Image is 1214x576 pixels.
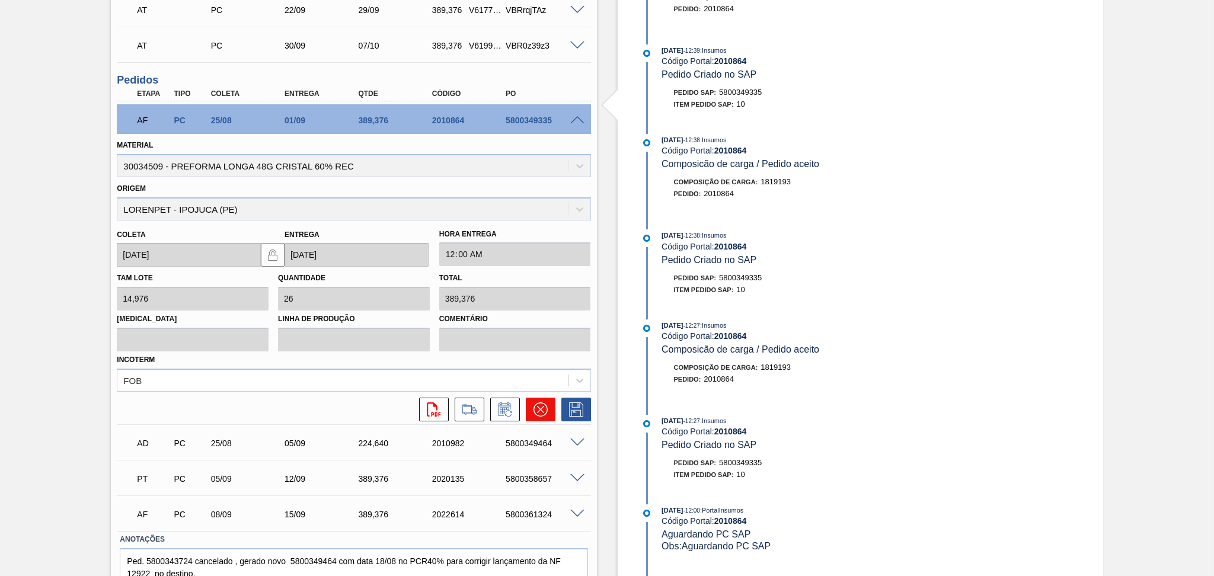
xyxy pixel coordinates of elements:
p: AF [137,510,170,519]
div: Pedido em Trânsito [134,466,172,492]
div: Tipo [171,89,209,98]
span: 1819193 [761,363,791,372]
div: 2022614 [429,510,512,519]
div: 5800358657 [503,474,586,484]
div: 12/09/2025 [282,474,365,484]
span: 2010864 [704,4,734,13]
span: Obs: Aguardando PC SAP [662,541,771,551]
div: PO [503,89,586,98]
span: [DATE] [662,507,683,514]
div: Etapa [134,89,172,98]
input: dd/mm/yyyy [285,243,429,267]
div: V617722 [466,5,504,15]
div: 08/09/2025 [208,510,291,519]
div: Pedido de Compra [171,510,209,519]
label: Entrega [285,231,320,239]
div: Código Portal: [662,242,943,251]
img: atual [643,420,650,427]
span: 2010864 [704,189,734,198]
div: Código [429,89,512,98]
img: atual [643,235,650,242]
div: 5800349464 [503,439,586,448]
span: Aguardando PC SAP [662,529,750,539]
img: atual [643,325,650,332]
div: 389,376 [355,116,438,125]
span: 10 [736,100,745,108]
strong: 2010864 [714,146,747,155]
span: Pedido : [674,376,701,383]
div: 25/08/2025 [208,116,291,125]
div: Código Portal: [662,516,943,526]
div: Pedido de Compra [208,5,291,15]
div: Aguardando Descarga [134,430,172,456]
div: Abrir arquivo PDF [413,398,449,421]
span: : Insumos [700,136,727,143]
span: 10 [736,285,745,294]
div: FOB [123,375,142,385]
div: 2010982 [429,439,512,448]
label: [MEDICAL_DATA] [117,311,269,328]
span: 5800349335 [719,458,762,467]
div: 2020135 [429,474,512,484]
div: 389,376 [355,474,438,484]
span: Composição de Carga : [674,178,758,185]
label: Material [117,141,153,149]
strong: 2010864 [714,331,747,341]
span: : Insumos [700,322,727,329]
div: Entrega [282,89,365,98]
span: Item pedido SAP: [674,471,734,478]
div: Aguardando Informações de Transporte [134,33,217,59]
strong: 2010864 [714,516,747,526]
span: - 12:39 [683,47,700,54]
div: Cancelar pedido [520,398,555,421]
div: 5800361324 [503,510,586,519]
span: [DATE] [662,47,683,54]
div: Aguardando Faturamento [134,501,172,527]
span: 5800349335 [719,273,762,282]
span: Pedido : [674,5,701,12]
div: Código Portal: [662,146,943,155]
div: 15/09/2025 [282,510,365,519]
div: Aguardando Faturamento [134,107,172,133]
div: Pedido de Compra [171,474,209,484]
div: 30/09/2025 [282,41,365,50]
label: Incoterm [117,356,155,364]
div: 05/09/2025 [208,474,291,484]
span: - 12:27 [683,322,700,329]
span: Pedido SAP: [674,89,717,96]
div: 389,376 [355,510,438,519]
span: Composição de Carga : [674,364,758,371]
span: - 12:38 [683,137,700,143]
span: - 12:38 [683,232,700,239]
span: : Insumos [700,47,727,54]
span: - 12:27 [683,418,700,424]
label: Tam lote [117,274,152,282]
label: Coleta [117,231,145,239]
div: 22/09/2025 [282,5,365,15]
div: Pedido de Compra [171,116,209,125]
div: Pedido de Compra [208,41,291,50]
img: atual [643,139,650,146]
div: Código Portal: [662,56,943,66]
span: Item pedido SAP: [674,101,734,108]
div: 07/10/2025 [355,41,438,50]
div: 2010864 [429,116,512,125]
span: Pedido : [674,190,701,197]
div: Qtde [355,89,438,98]
div: VBRrqjTAz [503,5,586,15]
div: 5800349335 [503,116,586,125]
span: 2010864 [704,375,734,383]
button: locked [261,243,285,267]
span: : Insumos [700,417,727,424]
span: Pedido SAP: [674,274,717,281]
label: Comentário [439,311,591,328]
span: 10 [736,470,745,479]
label: Anotações [120,531,587,548]
p: AD [137,439,170,448]
div: Coleta [208,89,291,98]
div: V619946 [466,41,504,50]
div: 29/09/2025 [355,5,438,15]
span: Pedido SAP: [674,459,717,466]
label: Origem [117,184,146,193]
span: [DATE] [662,232,683,239]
